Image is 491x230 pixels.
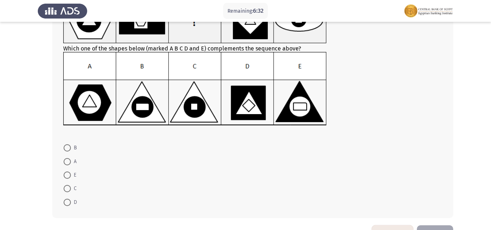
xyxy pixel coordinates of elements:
[253,7,263,14] span: 6:32
[228,7,263,16] p: Remaining:
[71,184,77,193] span: C
[71,171,76,179] span: E
[71,198,77,207] span: D
[404,1,453,21] img: Assessment logo of FOCUS Assessment 3 Modules EN
[71,157,77,166] span: A
[38,1,87,21] img: Assess Talent Management logo
[63,52,327,126] img: UkFYMDA5MUIucG5nMTYyMjAzMzI0NzA2Ng==.png
[71,144,77,152] span: B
